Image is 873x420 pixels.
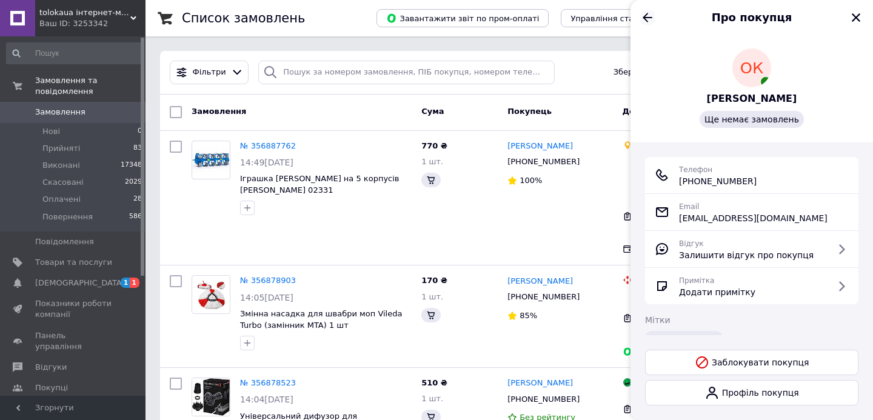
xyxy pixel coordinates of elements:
[258,61,555,84] input: Пошук за номером замовлення, ПІБ покупця, номером телефону, Email, номером накладної
[645,331,723,345] div: Создан из чата
[130,278,139,288] span: 1
[386,13,539,24] span: Завантажити звіт по пром-оплаті
[125,177,142,188] span: 2029
[133,143,142,154] span: 83
[42,126,60,137] span: Нові
[39,7,130,18] span: tolokaua інтернет-магазин товарів для дому
[507,292,580,301] span: [PHONE_NUMBER]
[138,126,142,137] span: 0
[707,92,797,106] a: [PERSON_NAME]
[570,14,663,23] span: Управління статусами
[376,9,549,27] button: Завантажити звіт по пром-оплаті
[240,293,293,302] span: 14:05[DATE]
[507,378,573,389] a: [PERSON_NAME]
[421,378,447,387] span: 510 ₴
[6,42,143,64] input: Пошук
[133,194,142,205] span: 28
[679,175,757,187] span: [PHONE_NUMBER]
[193,67,226,78] span: Фільтри
[679,276,714,285] span: Примітка
[645,380,858,405] a: Профіль покупця
[421,394,443,403] span: 1 шт.
[421,107,444,116] span: Cума
[35,330,112,352] span: Панель управління
[655,237,849,261] a: ВідгукЗалишити відгук про покупця
[645,350,858,375] button: Заблокувати покупця
[192,378,230,416] img: Фото товару
[640,10,655,25] button: Назад
[192,281,230,309] img: Фото товару
[623,107,712,116] span: Доставка та оплата
[421,276,447,285] span: 170 ₴
[507,157,580,166] span: [PHONE_NUMBER]
[712,11,792,24] span: Про покупця
[421,141,447,150] span: 770 ₴
[129,212,142,222] span: 586
[42,177,84,188] span: Скасовані
[679,165,712,174] span: Телефон
[704,115,799,124] span: Ще немає замовлень
[35,257,112,268] span: Товари та послуги
[507,276,573,287] a: [PERSON_NAME]
[240,378,296,387] a: № 356878523
[121,160,142,171] span: 17348
[679,212,828,224] span: [EMAIL_ADDRESS][DOMAIN_NAME]
[42,160,80,171] span: Виконані
[679,239,704,248] span: Відгук
[240,158,293,167] span: 14:49[DATE]
[240,276,296,285] a: № 356878903
[42,194,81,205] span: Оплачені
[520,311,537,320] span: 85%
[740,57,763,79] span: ОК
[240,395,293,404] span: 14:04[DATE]
[35,75,145,97] span: Замовлення та повідомлення
[520,176,542,185] span: 100%
[35,107,85,118] span: Замовлення
[182,11,305,25] h1: Список замовлень
[679,249,814,261] span: Залишити відгук про покупця
[507,107,552,116] span: Покупець
[121,278,130,288] span: 1
[561,9,673,27] button: Управління статусами
[35,236,94,247] span: Повідомлення
[39,18,145,29] div: Ваш ID: 3253342
[240,309,402,330] a: Змінна насадка для швабри моп Vileda Turbo (замінник MTA) 1 шт
[614,67,696,78] span: Збережені фільтри:
[192,147,230,172] img: Фото товару
[507,141,573,152] a: [PERSON_NAME]
[35,362,67,373] span: Відгуки
[679,286,755,298] span: Додати примітку
[421,157,443,166] span: 1 шт.
[192,275,230,314] a: Фото товару
[421,292,443,301] span: 1 шт.
[240,141,296,150] a: № 356887762
[35,298,112,320] span: Показники роботи компанії
[240,174,400,195] a: Іграшка [PERSON_NAME] на 5 корпусів [PERSON_NAME] 02331
[35,278,125,288] span: [DEMOGRAPHIC_DATA]
[849,10,863,25] button: Закрити
[42,143,80,154] span: Прийняті
[42,212,93,222] span: Повернення
[655,274,849,298] a: ПриміткаДодати примітку
[507,395,580,404] span: [PHONE_NUMBER]
[35,382,68,393] span: Покупці
[192,107,246,116] span: Замовлення
[192,141,230,179] a: Фото товару
[679,202,699,211] span: Email
[645,315,671,325] span: Мітки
